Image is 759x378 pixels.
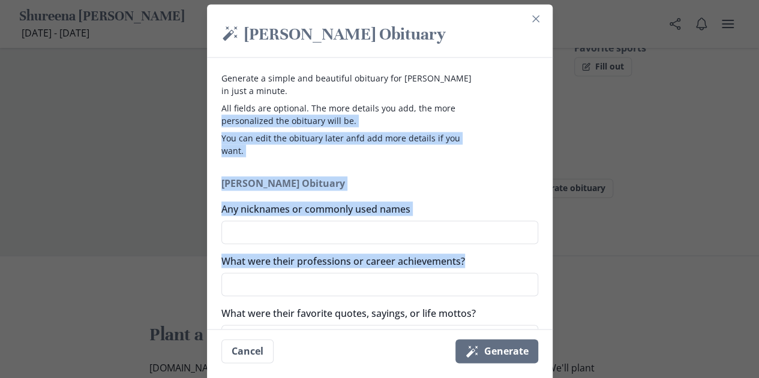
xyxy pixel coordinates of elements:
label: What were their professions or career achievements? [221,253,531,268]
h2: [PERSON_NAME] Obituary [221,176,538,190]
p: Generate a simple and beautiful obituary for [PERSON_NAME] in just a minute. [221,72,475,97]
h2: [PERSON_NAME] Obituary [221,23,538,47]
p: You can edit the obituary later anfd add more details if you want. [221,132,475,157]
p: All fields are optional. The more details you add, the more personalized the obituary will be. [221,102,475,127]
label: What were their favorite quotes, sayings, or life mottos? [221,306,531,320]
button: Generate [455,339,538,363]
button: Close [526,9,545,28]
button: Cancel [221,339,274,363]
label: Any nicknames or commonly used names [221,201,531,216]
